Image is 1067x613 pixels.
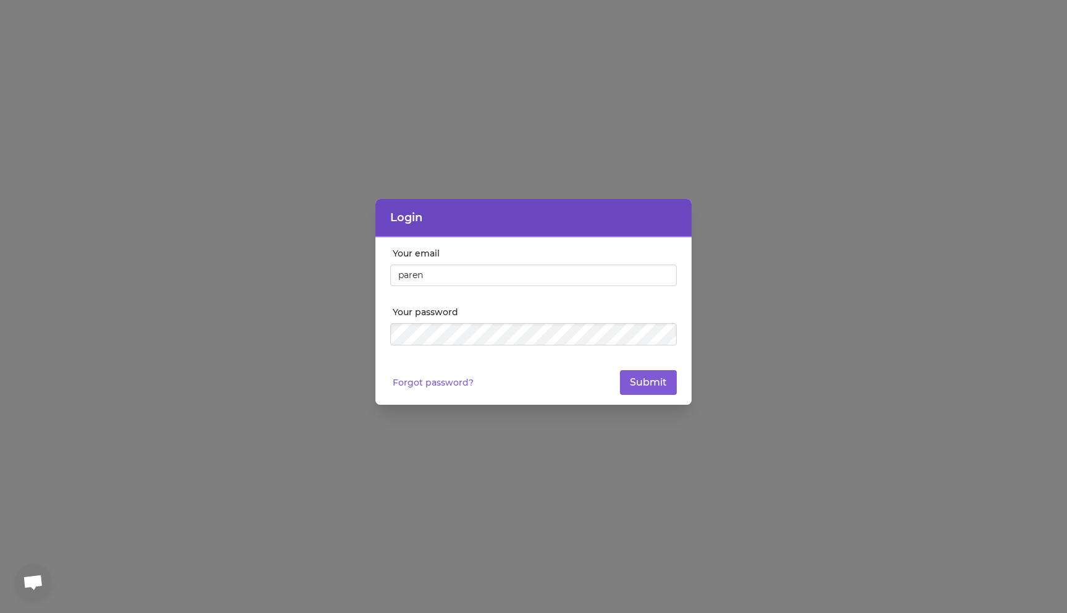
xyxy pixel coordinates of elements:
a: Forgot password? [393,376,474,389]
input: Email [390,264,677,287]
label: Your password [393,306,677,318]
header: Login [375,199,692,237]
label: Your email [393,247,677,260]
button: Submit [620,370,677,395]
div: Open chat [15,564,52,601]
